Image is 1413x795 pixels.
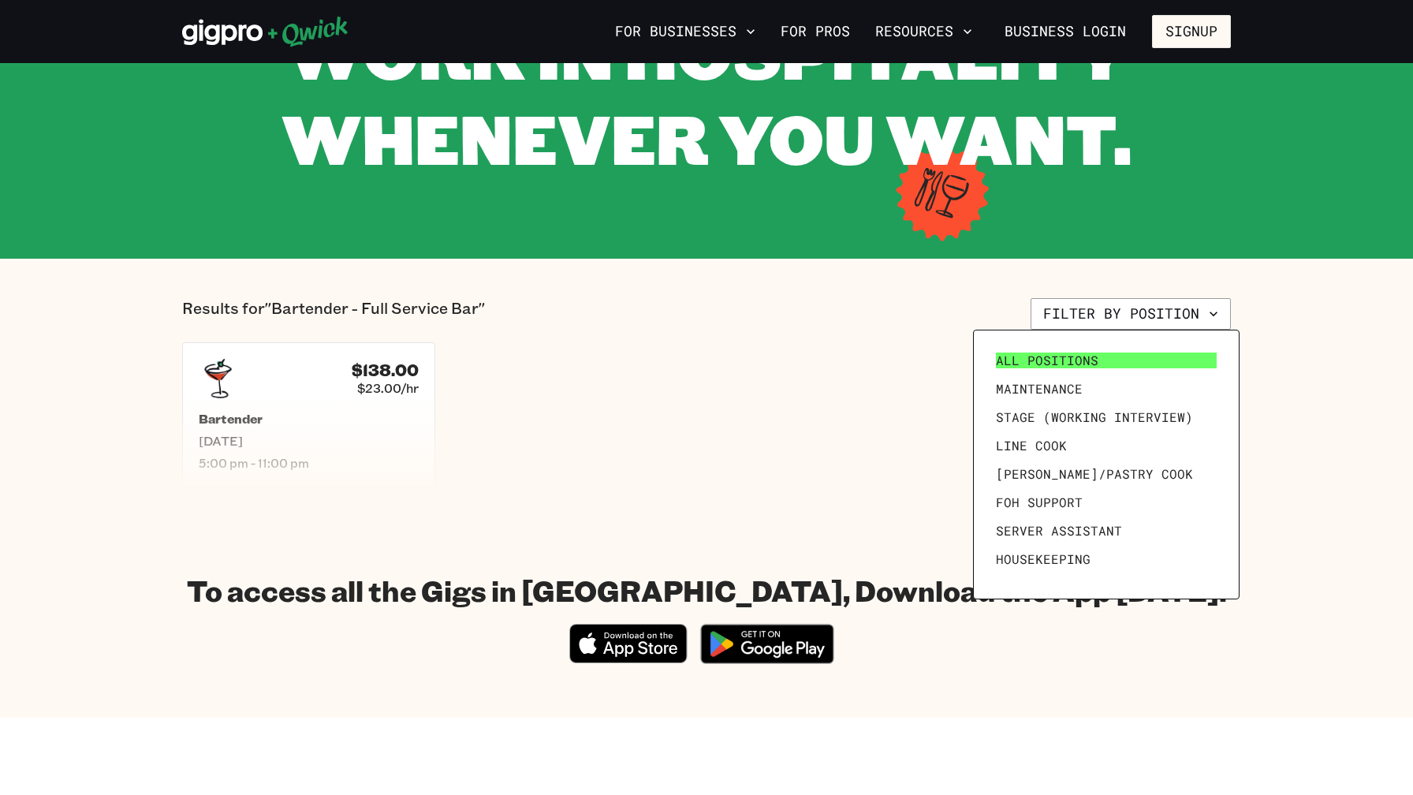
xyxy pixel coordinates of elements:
[996,353,1098,368] span: All Positions
[996,409,1193,425] span: Stage (working interview)
[996,523,1122,539] span: Server Assistant
[996,466,1193,482] span: [PERSON_NAME]/Pastry Cook
[990,346,1223,583] ul: Filter by position
[996,381,1083,397] span: Maintenance
[996,551,1091,567] span: Housekeeping
[996,495,1083,510] span: FOH Support
[996,580,1067,595] span: Prep Cook
[996,438,1067,453] span: Line Cook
